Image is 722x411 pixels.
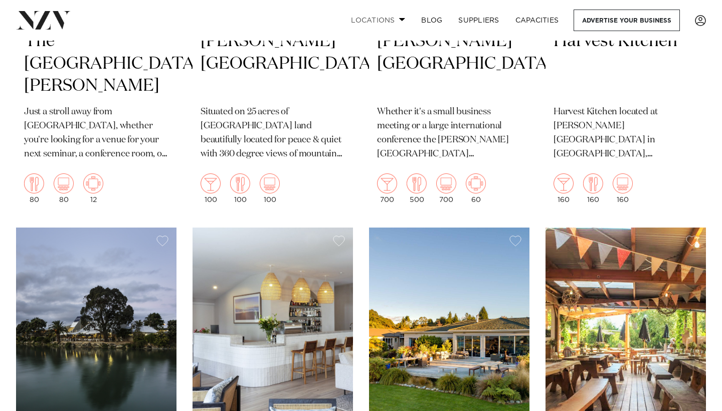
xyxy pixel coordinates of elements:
div: 100 [201,173,221,203]
img: dining.png [407,173,427,193]
div: 160 [554,173,574,203]
p: Harvest Kitchen located at [PERSON_NAME][GEOGRAPHIC_DATA] in [GEOGRAPHIC_DATA], [GEOGRAPHIC_DATA]... [554,105,698,161]
div: 500 [407,173,427,203]
img: nzv-logo.png [16,11,71,29]
h2: Harvest Kitchen [554,30,698,98]
a: Advertise your business [574,10,680,31]
a: BLOG [413,10,450,31]
div: 80 [54,173,74,203]
p: Just a stroll away from [GEOGRAPHIC_DATA], whether you're looking for a venue for your next semin... [24,105,168,161]
div: 12 [83,173,103,203]
img: dining.png [230,173,250,193]
h2: [PERSON_NAME][GEOGRAPHIC_DATA] [201,30,345,98]
a: SUPPLIERS [450,10,507,31]
img: theatre.png [54,173,74,193]
a: Locations [343,10,413,31]
img: theatre.png [436,173,456,193]
p: Whether it's a small business meeting or a large international conference the [PERSON_NAME][GEOGR... [377,105,521,161]
img: meeting.png [83,173,103,193]
img: meeting.png [466,173,486,193]
h2: The [GEOGRAPHIC_DATA][PERSON_NAME] [24,30,168,98]
div: 160 [583,173,603,203]
img: theatre.png [613,173,633,193]
div: 160 [613,173,633,203]
div: 60 [466,173,486,203]
img: cocktail.png [554,173,574,193]
img: theatre.png [260,173,280,193]
h2: [PERSON_NAME][GEOGRAPHIC_DATA] [377,30,521,98]
img: dining.png [583,173,603,193]
div: 100 [260,173,280,203]
a: Capacities [507,10,567,31]
p: Situated on 25 acres of [GEOGRAPHIC_DATA] land beautifully located for peace & quiet with 360 deg... [201,105,345,161]
div: 80 [24,173,44,203]
img: dining.png [24,173,44,193]
img: cocktail.png [377,173,397,193]
div: 700 [436,173,456,203]
div: 700 [377,173,397,203]
img: cocktail.png [201,173,221,193]
div: 100 [230,173,250,203]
